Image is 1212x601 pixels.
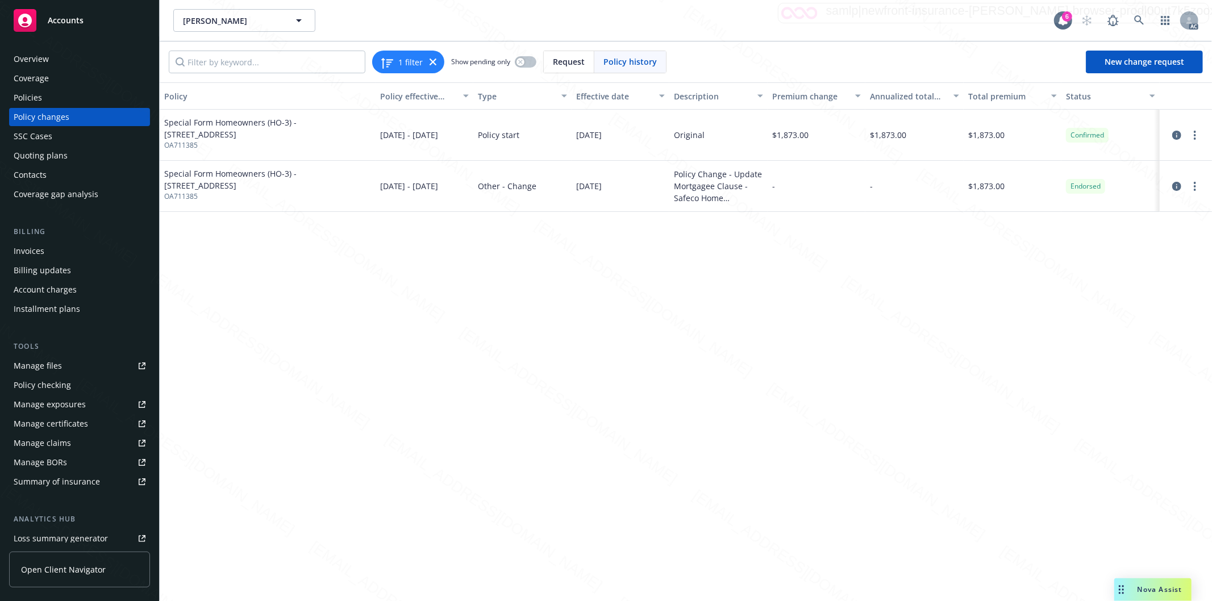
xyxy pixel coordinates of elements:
[14,127,52,145] div: SSC Cases
[380,180,439,192] span: [DATE] - [DATE]
[9,261,150,279] a: Billing updates
[9,300,150,318] a: Installment plans
[14,147,68,165] div: Quoting plans
[380,129,439,141] span: [DATE] - [DATE]
[772,90,849,102] div: Premium change
[1114,578,1128,601] div: Drag to move
[9,226,150,237] div: Billing
[14,261,71,279] div: Billing updates
[169,51,365,73] input: Filter by keyword...
[968,90,1045,102] div: Total premium
[14,434,71,452] div: Manage claims
[1061,82,1160,110] button: Status
[576,180,602,192] span: [DATE]
[14,376,71,394] div: Policy checking
[674,129,705,141] div: Original
[160,82,376,110] button: Policy
[572,82,670,110] button: Effective date
[669,82,768,110] button: Description
[14,50,49,68] div: Overview
[380,90,457,102] div: Policy effective dates
[48,16,84,25] span: Accounts
[14,185,98,203] div: Coverage gap analysis
[1114,578,1192,601] button: Nova Assist
[1138,585,1182,594] span: Nova Assist
[1154,9,1177,32] a: Switch app
[772,180,775,192] span: -
[14,473,100,491] div: Summary of insurance
[14,415,88,433] div: Manage certificates
[1071,181,1101,191] span: Endorsed
[1076,9,1098,32] a: Start snowing
[14,281,77,299] div: Account charges
[9,69,150,87] a: Coverage
[173,9,315,32] button: [PERSON_NAME]
[9,147,150,165] a: Quoting plans
[9,89,150,107] a: Policies
[553,56,585,68] span: Request
[14,108,69,126] div: Policy changes
[478,129,519,141] span: Policy start
[1066,90,1143,102] div: Status
[164,90,371,102] div: Policy
[9,529,150,548] a: Loss summary generator
[473,82,572,110] button: Type
[1071,130,1104,140] span: Confirmed
[398,56,423,68] span: 1 filter
[1086,51,1203,73] a: New change request
[9,434,150,452] a: Manage claims
[603,56,657,68] span: Policy history
[164,116,371,140] span: Special Form Homeowners (HO-3) - [STREET_ADDRESS]
[9,5,150,36] a: Accounts
[478,90,555,102] div: Type
[9,185,150,203] a: Coverage gap analysis
[1102,9,1124,32] a: Report a Bug
[9,281,150,299] a: Account charges
[9,127,150,145] a: SSC Cases
[968,129,1005,141] span: $1,873.00
[9,341,150,352] div: Tools
[164,168,371,191] span: Special Form Homeowners (HO-3) - [STREET_ADDRESS]
[768,82,866,110] button: Premium change
[9,108,150,126] a: Policy changes
[1170,180,1184,193] a: circleInformation
[14,242,44,260] div: Invoices
[14,69,49,87] div: Coverage
[9,376,150,394] a: Policy checking
[1062,11,1072,22] div: 6
[451,57,510,66] span: Show pending only
[1188,180,1202,193] a: more
[164,140,371,151] span: OA711385
[183,15,281,27] span: [PERSON_NAME]
[772,129,809,141] span: $1,873.00
[376,82,474,110] button: Policy effective dates
[9,357,150,375] a: Manage files
[870,180,873,192] span: -
[674,168,763,204] div: Policy Change - Update Mortgagee Clause - Safeco Home OA711385
[9,453,150,471] a: Manage BORs
[1188,128,1202,142] a: more
[9,50,150,68] a: Overview
[1170,128,1184,142] a: circleInformation
[14,529,108,548] div: Loss summary generator
[674,90,751,102] div: Description
[9,395,150,414] span: Manage exposures
[478,180,536,192] span: Other - Change
[865,82,964,110] button: Annualized total premium change
[870,129,906,141] span: $1,873.00
[164,191,371,202] span: OA711385
[14,300,80,318] div: Installment plans
[9,415,150,433] a: Manage certificates
[9,166,150,184] a: Contacts
[1128,9,1151,32] a: Search
[870,90,947,102] div: Annualized total premium change
[14,89,42,107] div: Policies
[964,82,1062,110] button: Total premium
[21,564,106,575] span: Open Client Navigator
[9,242,150,260] a: Invoices
[14,453,67,471] div: Manage BORs
[576,129,602,141] span: [DATE]
[1105,56,1184,67] span: New change request
[968,180,1005,192] span: $1,873.00
[9,473,150,491] a: Summary of insurance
